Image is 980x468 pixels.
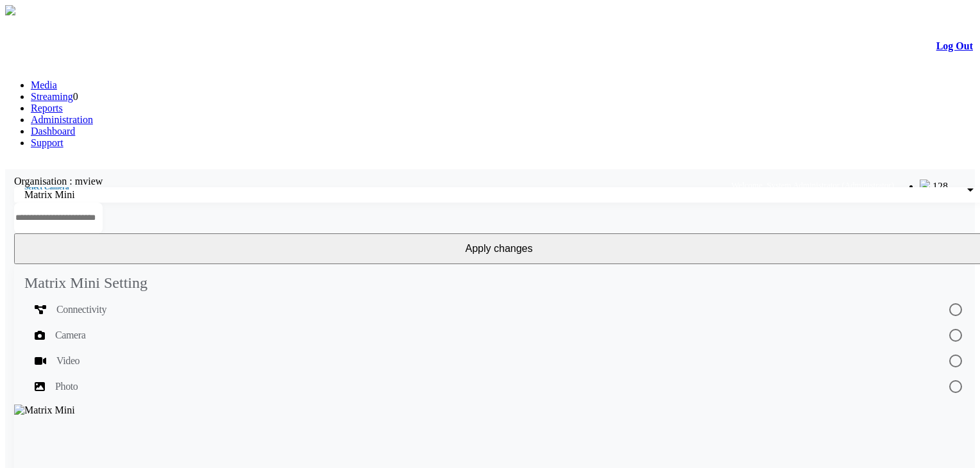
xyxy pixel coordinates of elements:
[31,103,63,113] a: Reports
[31,137,63,148] a: Support
[14,176,103,187] label: Organisation : mview
[56,353,80,369] span: Video
[31,91,73,102] a: Streaming
[31,79,57,90] a: Media
[55,379,78,394] span: Photo
[24,274,148,292] mat-card-title: Matrix Mini Setting
[55,328,85,343] span: Camera
[31,114,93,125] a: Administration
[24,189,75,200] span: Matrix Mini
[73,91,78,102] span: 0
[31,126,75,137] a: Dashboard
[5,5,15,15] img: arrow-3.png
[56,302,106,317] span: Connectivity
[936,40,973,51] a: Log Out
